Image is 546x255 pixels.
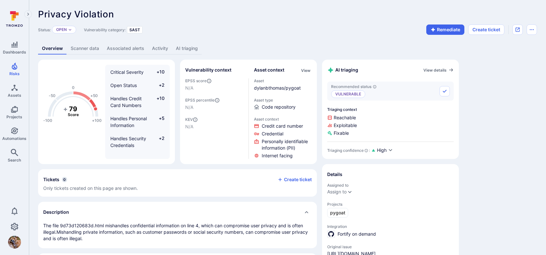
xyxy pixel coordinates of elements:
text: +50 [90,93,98,98]
img: 8659645 [8,236,21,249]
span: Search [8,158,21,162]
span: Reachable [327,114,454,121]
button: Remediate [426,25,464,35]
h2: Vulnerability context [185,67,231,73]
span: Recommended status [331,84,377,89]
a: View details [423,67,454,73]
text: 0 [72,85,75,90]
button: View [300,68,312,73]
button: Expand dropdown [68,28,72,32]
a: Scanner data [67,43,103,54]
span: +10 [152,95,165,109]
tspan: 79 [69,105,77,113]
span: Integration [327,224,454,229]
span: Assets [8,93,21,98]
span: Open Status [110,83,137,88]
span: Only tickets created on this page are shown. [43,185,138,191]
span: Asset [254,78,312,83]
span: Original issue [327,244,454,249]
span: +10 [152,69,165,75]
span: Risks [9,71,20,76]
span: 0 [62,177,67,182]
span: +5 [152,115,165,129]
h2: Tickets [43,176,59,183]
span: EPSS percentile [185,98,243,103]
span: Asset type [254,98,312,103]
button: Expand navigation menu [24,10,32,18]
div: Vulnerability tabs [38,43,537,54]
div: Collapse [38,169,317,197]
span: KEV [185,117,243,122]
a: dylanbthomas/pygoat [254,85,301,91]
span: N/A [185,123,243,130]
div: Click to view all asset context details [300,67,312,74]
span: Handles Credit Card Numbers [110,96,142,108]
span: Exploitable [327,122,454,129]
text: -50 [49,93,56,98]
svg: AI triaging agent's recommendation for vulnerability status [373,85,377,89]
span: Dashboards [3,50,26,54]
button: Create ticket [278,177,312,182]
a: AI triaging [172,43,202,54]
span: Handles Personal Information [110,116,147,128]
text: Score [68,112,79,117]
span: pygoat [330,210,345,216]
span: Click to view evidence [262,131,283,137]
button: Assign to [327,189,347,194]
span: N/A [185,104,243,111]
a: pygoat [327,208,348,218]
span: Projects [327,202,454,207]
text: -100 [43,118,52,123]
span: Vulnerability category: [84,27,126,32]
svg: AI Triaging Agent self-evaluates the confidence behind recommended status based on the depth and ... [364,149,368,152]
button: Open [56,27,67,32]
div: Triaging confidence : [327,148,370,153]
span: N/A [185,85,243,91]
div: Collapse description [38,202,317,222]
p: Vulnerable [331,90,365,98]
span: Triaging context [327,107,454,112]
a: Overview [38,43,67,54]
button: Accept recommended status [440,86,450,96]
span: +2 [152,82,165,89]
span: Fortify on demand [338,231,376,237]
span: Privacy Violation [38,9,114,20]
span: Click to view evidence [262,123,303,129]
span: Handles Security Credentials [110,136,146,148]
div: SAST [127,26,143,34]
button: High [377,147,393,154]
tspan: + [63,105,67,113]
h2: Asset context [254,67,284,73]
span: Fixable [327,130,454,136]
button: Options menu [527,25,537,35]
h2: Details [327,171,342,178]
span: Code repository [262,104,296,110]
g: The vulnerability score is based on the parameters defined in the settings [60,105,86,117]
span: Click to view evidence [262,138,312,151]
span: High [377,147,387,153]
h2: Description [43,209,69,215]
span: Automations [2,136,26,141]
button: Expand dropdown [347,189,352,194]
span: +2 [152,135,165,149]
i: Expand navigation menu [26,12,30,17]
span: Critical Severity [110,69,144,75]
span: Asset context [254,117,312,122]
p: The file 9d73d120683d.html mishandles confidential information on line 4, which can compromise us... [43,222,312,242]
section: tickets card [38,169,317,197]
span: Click to view evidence [262,152,293,159]
a: Activity [148,43,172,54]
span: Assigned to [327,183,454,188]
text: +100 [92,118,102,123]
a: Associated alerts [103,43,148,54]
span: Status: [38,27,51,32]
button: Create ticket [468,25,504,35]
div: Dylan [8,236,21,249]
span: EPSS score [185,78,243,83]
span: Projects [6,114,22,119]
div: Open original issue [512,25,523,35]
h2: AI triaging [327,67,358,74]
